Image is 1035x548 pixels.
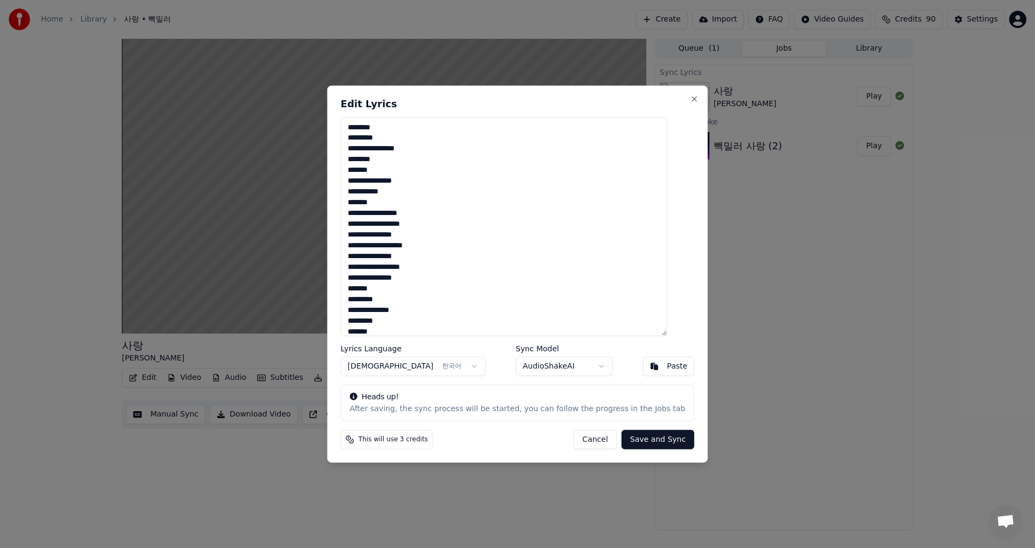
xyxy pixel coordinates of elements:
div: Heads up! [350,392,685,403]
label: Sync Model [516,345,613,352]
button: Cancel [573,430,617,449]
button: Save and Sync [622,430,694,449]
span: This will use 3 credits [358,435,428,444]
label: Lyrics Language [341,345,486,352]
div: After saving, the sync process will be started, you can follow the progress in the Jobs tab [350,404,685,414]
h2: Edit Lyrics [341,99,694,108]
div: Paste [667,361,687,372]
button: Paste [643,357,694,376]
